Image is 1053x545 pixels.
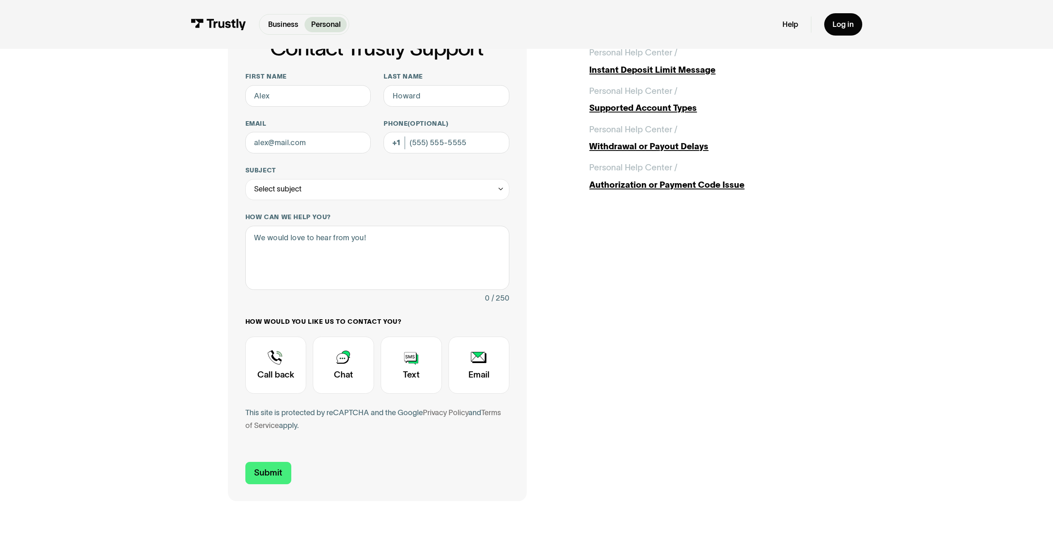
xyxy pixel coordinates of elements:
[423,409,468,417] a: Privacy Policy
[245,166,510,175] label: Subject
[589,46,825,76] a: Personal Help Center /Instant Deposit Limit Message
[245,179,510,201] div: Select subject
[589,85,677,98] div: Personal Help Center /
[589,140,825,153] div: Withdrawal or Payout Delays
[311,19,341,30] p: Personal
[245,120,371,128] label: Email
[408,120,448,127] span: (Optional)
[245,462,291,484] input: Submit
[589,161,677,174] div: Personal Help Center /
[268,19,298,30] p: Business
[589,179,825,191] div: Authorization or Payment Code Issue
[589,123,825,153] a: Personal Help Center /Withdrawal or Payout Delays
[245,132,371,153] input: alex@mail.com
[245,72,371,81] label: First name
[245,406,510,432] div: This site is protected by reCAPTCHA and the Google and apply.
[589,64,825,76] div: Instant Deposit Limit Message
[589,102,825,115] div: Supported Account Types
[191,19,246,30] img: Trustly Logo
[261,17,305,32] a: Business
[245,85,371,107] input: Alex
[589,123,677,136] div: Personal Help Center /
[384,72,509,81] label: Last name
[254,183,302,196] div: Select subject
[782,20,798,29] a: Help
[589,85,825,115] a: Personal Help Center /Supported Account Types
[832,20,854,29] div: Log in
[305,17,347,32] a: Personal
[589,46,677,59] div: Personal Help Center /
[245,213,510,222] label: How can we help you?
[384,85,509,107] input: Howard
[485,292,489,305] div: 0
[384,132,509,153] input: (555) 555-5555
[245,72,510,484] form: Contact Trustly Support
[824,13,862,36] a: Log in
[492,292,509,305] div: / 250
[245,318,510,326] label: How would you like us to contact you?
[384,120,509,128] label: Phone
[589,161,825,191] a: Personal Help Center /Authorization or Payment Code Issue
